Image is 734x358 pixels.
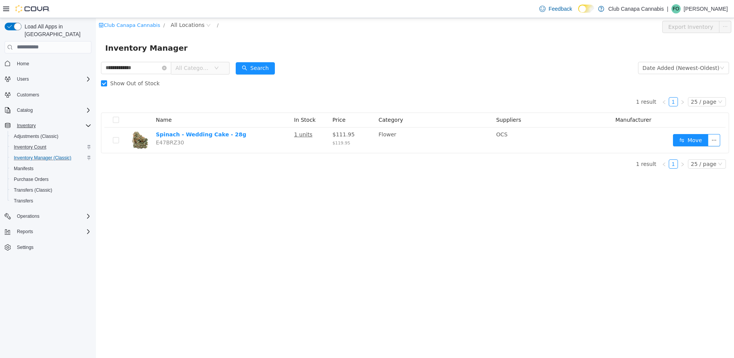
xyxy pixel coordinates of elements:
span: Price [236,99,250,105]
span: Customers [14,90,91,99]
li: Previous Page [564,141,573,151]
span: Inventory Count [11,143,91,152]
i: icon: down [118,48,123,53]
i: icon: down [622,81,627,87]
button: Adjustments (Classic) [8,131,94,142]
i: icon: down [624,48,628,53]
a: Inventory Manager (Classic) [11,153,74,162]
span: All Categories [79,46,114,54]
span: Reports [14,227,91,236]
a: icon: shopClub Canapa Cannabis [3,4,64,10]
span: Inventory Manager (Classic) [11,153,91,162]
span: Suppliers [400,99,425,105]
button: Catalog [2,105,94,116]
span: Load All Apps in [GEOGRAPHIC_DATA] [21,23,91,38]
button: icon: searchSearch [140,44,179,56]
button: icon: swapMove [577,116,612,128]
span: Inventory [17,123,36,129]
nav: Complex example [5,55,91,273]
span: Manufacturer [519,99,555,105]
button: Customers [2,89,94,100]
button: Reports [2,226,94,237]
i: icon: down [622,144,627,149]
span: Operations [14,212,91,221]
i: icon: right [584,82,589,86]
span: Manifests [11,164,91,173]
button: icon: ellipsis [623,3,635,15]
span: Inventory Manager (Classic) [14,155,71,161]
button: Inventory [14,121,39,130]
span: Reports [17,229,33,235]
span: In Stock [198,99,220,105]
div: Date Added (Newest-Oldest) [547,44,623,56]
span: FO [673,4,679,13]
button: icon: ellipsis [612,116,624,128]
span: Adjustments (Classic) [14,133,58,139]
span: Inventory Manager [9,24,96,36]
li: 1 result [540,79,560,88]
div: Frank Osae [671,4,681,13]
li: 1 [573,141,582,151]
span: Operations [17,213,40,219]
span: E47BRZ30 [60,121,88,128]
span: Settings [14,242,91,252]
a: Purchase Orders [11,175,52,184]
span: Home [14,59,91,68]
a: 1 [573,142,582,150]
a: Customers [14,90,42,99]
p: Club Canapa Cannabis [608,4,664,13]
span: Transfers (Classic) [14,187,52,193]
button: Users [2,74,94,85]
a: Inventory Count [11,143,50,152]
span: Catalog [14,106,91,115]
li: Next Page [582,141,591,151]
div: 25 / page [595,80,620,88]
a: Feedback [536,1,575,17]
img: Spinach - Wedding Cake - 28g hero shot [35,113,54,132]
i: icon: shop [3,5,8,10]
i: icon: left [566,144,570,149]
span: Purchase Orders [14,176,49,182]
span: Category [283,99,307,105]
button: Home [2,58,94,69]
span: Feedback [549,5,572,13]
button: Transfers [8,196,94,206]
span: All Locations [75,3,109,11]
span: / [67,4,69,10]
span: Inventory Count [14,144,46,150]
span: Settings [17,244,33,250]
i: icon: close-circle [66,48,71,52]
span: Customers [17,92,39,98]
a: Home [14,59,32,68]
span: Inventory [14,121,91,130]
span: OCS [400,113,412,119]
button: Inventory [2,120,94,131]
button: Settings [2,242,94,253]
span: $119.95 [236,123,254,128]
button: Catalog [14,106,36,115]
button: Inventory Count [8,142,94,152]
td: Flower [279,109,397,135]
span: Users [14,75,91,84]
button: Users [14,75,32,84]
span: Catalog [17,107,33,113]
a: Settings [14,243,36,252]
a: Transfers (Classic) [11,186,55,195]
a: Manifests [11,164,36,173]
a: Spinach - Wedding Cake - 28g [60,113,150,119]
button: Purchase Orders [8,174,94,185]
li: Next Page [582,79,591,88]
a: 1 [573,80,582,88]
span: Home [17,61,29,67]
input: Dark Mode [578,5,594,13]
button: Operations [2,211,94,222]
span: Users [17,76,29,82]
button: Export Inventory [566,3,623,15]
button: Inventory Manager (Classic) [8,152,94,163]
span: Transfers [11,196,91,206]
i: icon: left [566,82,570,86]
span: Name [60,99,76,105]
button: Operations [14,212,43,221]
